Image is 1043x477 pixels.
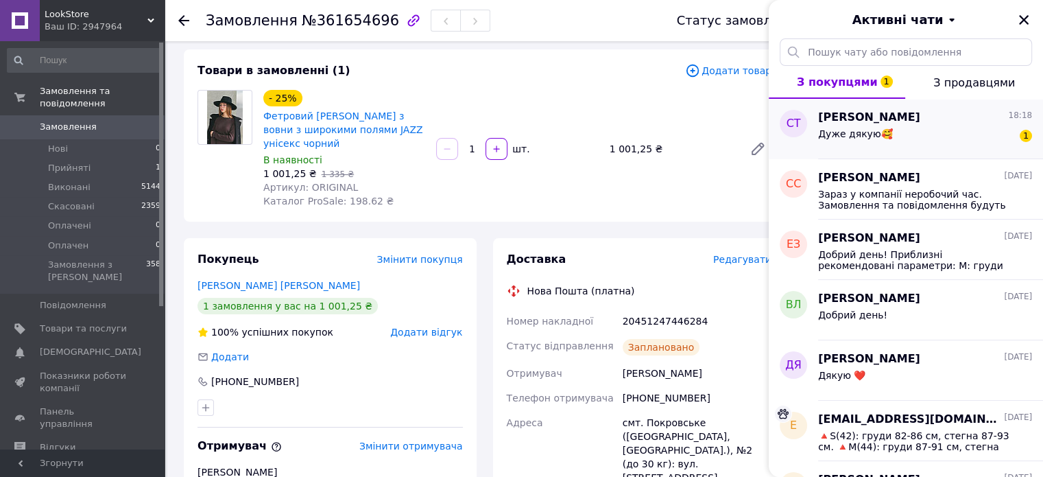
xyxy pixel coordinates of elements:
span: ВЛ [785,297,801,313]
span: [PERSON_NAME] [818,170,920,186]
span: Показники роботи компанії [40,370,127,395]
div: Нова Пошта (платна) [524,284,638,298]
span: 2359 [141,200,160,213]
span: Панель управління [40,406,127,430]
button: З продавцями [905,66,1043,99]
span: Відгуки [40,441,75,454]
span: Скасовані [48,200,95,213]
span: Активні чати [852,11,943,29]
span: [DATE] [1004,170,1032,182]
span: 0 [156,143,160,155]
span: Додати [211,351,249,362]
span: Покупець [197,253,259,266]
span: 🔺S(42): груди 82-86 см, стегна 87-93 см. 🔺M(44): груди 87-91 см, стегна 94-100 см. 🔺L(46): груди ... [818,430,1013,452]
span: [PERSON_NAME] [818,110,920,126]
span: Замовлення з [PERSON_NAME] [48,259,146,283]
span: Замовлення [206,12,298,29]
span: СС [786,176,801,192]
button: З покупцями1 [769,66,905,99]
div: 1 замовлення у вас на 1 001,25 ₴ [197,298,378,314]
span: Добрий день! [818,310,887,321]
span: Редагувати [713,254,771,265]
div: 1 001,25 ₴ [604,139,739,159]
span: 0 [156,220,160,232]
span: Замовлення та повідомлення [40,85,165,110]
span: 1 [156,162,160,174]
button: Активні чати [807,11,1005,29]
span: e [790,418,797,434]
span: [PERSON_NAME] [818,351,920,367]
span: Змінити отримувача [359,441,463,452]
span: В наявності [263,154,322,165]
span: [PERSON_NAME] [818,291,920,307]
a: Редагувати [744,135,771,163]
button: Закрити [1016,12,1032,28]
span: Нові [48,143,68,155]
span: [DATE] [1004,231,1032,242]
span: Статус відправлення [507,340,614,351]
span: LookStore [45,8,147,21]
button: ВЛ[PERSON_NAME][DATE]Добрий день! [769,280,1043,340]
span: еЗ [787,237,800,253]
span: Оплачен [48,240,88,252]
span: СТ [787,116,801,132]
span: 1 001,25 ₴ [263,168,317,179]
span: [DATE] [1004,351,1032,363]
div: [PHONE_NUMBER] [210,375,300,388]
span: Товари в замовленні (1) [197,64,350,77]
span: Отримувач [197,439,282,452]
button: еЗ[PERSON_NAME][DATE]Добрий день! Приблизні рекомендовані параметри: М: груди 88-93 см, стегна 96... [769,220,1043,280]
span: Дуже дякую🥰 [818,128,893,139]
span: Отримувач [507,368,562,379]
span: 5144 [141,181,160,194]
span: Додати відгук [390,327,462,338]
div: - 25% [263,90,302,106]
div: шт. [509,142,531,156]
div: [PHONE_NUMBER] [620,386,774,410]
span: Номер накладної [507,316,594,327]
span: Доставка [507,253,566,266]
button: ДЯ[PERSON_NAME][DATE]Дякую ❤️ [769,340,1043,401]
button: e[EMAIL_ADDRESS][DOMAIN_NAME][DATE]🔺S(42): груди 82-86 см, стегна 87-93 см. 🔺M(44): груди 87-91 с... [769,401,1043,461]
span: [PERSON_NAME] [818,231,920,246]
span: Каталог ProSale: 198.62 ₴ [263,196,394,207]
img: Фетровий капелюх Федора з вовни з широкими полями JAZZ унісекс чорний [207,91,243,144]
span: Телефон отримувача [507,393,614,404]
span: Товари та послуги [40,323,127,335]
span: 0 [156,240,160,252]
input: Пошук чату або повідомлення [780,38,1032,66]
span: 1 [880,75,893,88]
div: [PERSON_NAME] [620,361,774,386]
span: Додати товар [685,63,771,78]
span: 1 [1020,130,1032,142]
a: Фетровий [PERSON_NAME] з вовни з широкими полями JAZZ унісекс чорний [263,110,423,149]
span: Адреса [507,417,543,428]
div: Заплановано [623,339,700,356]
span: ДЯ [785,358,802,373]
span: З покупцями [797,75,878,89]
span: Оплачені [48,220,91,232]
button: СС[PERSON_NAME][DATE]Зараз у компанії неробочий час. Замовлення та повідомлення будуть оброблені ... [769,159,1043,220]
span: [DATE] [1004,291,1032,303]
span: 1 335 ₴ [322,170,354,179]
span: [DEMOGRAPHIC_DATA] [40,346,141,358]
input: Пошук [7,48,162,73]
span: [EMAIL_ADDRESS][DOMAIN_NAME] [818,412,1001,428]
div: 20451247446284 [620,309,774,334]
span: Прийняті [48,162,91,174]
span: З продавцями [933,76,1015,89]
span: Повідомлення [40,299,106,312]
span: Добрий день! Приблизні рекомендовані параметри: М: груди 88-93 см, стегна 96-103 см. [818,249,1013,271]
div: успішних покупок [197,325,333,339]
span: №361654696 [302,12,399,29]
div: Повернутися назад [178,14,189,27]
div: Ваш ID: 2947964 [45,21,165,33]
button: СТ[PERSON_NAME]18:18Дуже дякую🥰1 [769,99,1043,159]
span: Дякую ❤️ [818,370,865,381]
span: [DATE] [1004,412,1032,423]
span: Зараз у компанії неробочий час. Замовлення та повідомлення будуть оброблені з 10:00 найближчого р... [818,189,1013,211]
span: Замовлення [40,121,97,133]
span: 18:18 [1008,110,1032,121]
span: Змінити покупця [377,254,463,265]
span: Виконані [48,181,91,194]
